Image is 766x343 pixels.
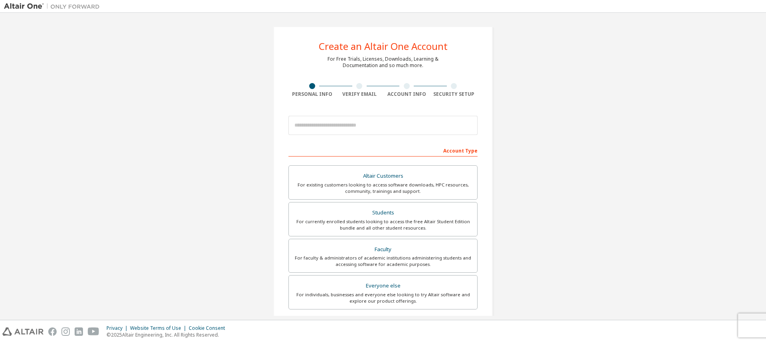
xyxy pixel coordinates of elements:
[130,325,189,331] div: Website Terms of Use
[294,255,472,268] div: For faculty & administrators of academic institutions administering students and accessing softwa...
[107,331,230,338] p: © 2025 Altair Engineering, Inc. All Rights Reserved.
[294,207,472,218] div: Students
[61,327,70,336] img: instagram.svg
[383,91,430,97] div: Account Info
[107,325,130,331] div: Privacy
[288,91,336,97] div: Personal Info
[294,171,472,182] div: Altair Customers
[430,91,478,97] div: Security Setup
[2,327,43,336] img: altair_logo.svg
[48,327,57,336] img: facebook.svg
[75,327,83,336] img: linkedin.svg
[294,244,472,255] div: Faculty
[336,91,383,97] div: Verify Email
[88,327,99,336] img: youtube.svg
[294,291,472,304] div: For individuals, businesses and everyone else looking to try Altair software and explore our prod...
[319,42,448,51] div: Create an Altair One Account
[189,325,230,331] div: Cookie Consent
[294,218,472,231] div: For currently enrolled students looking to access the free Altair Student Edition bundle and all ...
[4,2,104,10] img: Altair One
[294,182,472,194] div: For existing customers looking to access software downloads, HPC resources, community, trainings ...
[288,144,478,157] div: Account Type
[294,280,472,291] div: Everyone else
[328,56,438,69] div: For Free Trials, Licenses, Downloads, Learning & Documentation and so much more.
